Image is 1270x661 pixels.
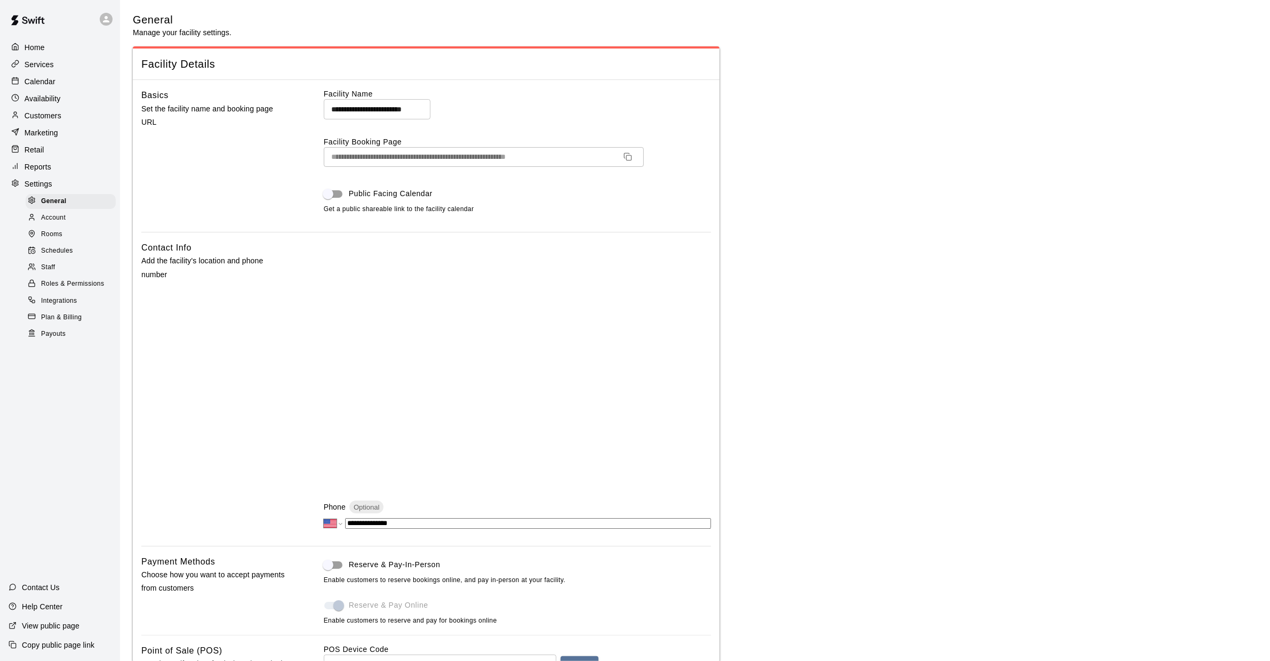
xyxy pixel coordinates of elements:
[324,204,474,215] span: Get a public shareable link to the facility calendar
[22,601,62,612] p: Help Center
[133,13,231,27] h5: General
[141,568,290,595] p: Choose how you want to accept payments from customers
[26,260,120,276] a: Staff
[26,227,116,242] div: Rooms
[25,110,61,121] p: Customers
[41,312,82,323] span: Plan & Billing
[41,229,62,240] span: Rooms
[26,244,116,259] div: Schedules
[324,502,346,512] p: Phone
[619,148,636,165] button: Copy URL
[322,239,713,486] iframe: Secure address input frame
[25,144,44,155] p: Retail
[41,329,66,340] span: Payouts
[349,559,441,570] span: Reserve & Pay-In-Person
[41,196,67,207] span: General
[26,277,116,292] div: Roles & Permissions
[324,617,497,624] span: Enable customers to reserve and pay for bookings online
[9,108,111,124] a: Customers
[324,136,711,147] label: Facility Booking Page
[26,243,120,260] a: Schedules
[26,309,120,326] a: Plan & Billing
[141,254,290,281] p: Add the facility's location and phone number
[26,194,116,209] div: General
[9,57,111,72] a: Services
[26,276,120,293] a: Roles & Permissions
[41,262,55,273] span: Staff
[22,620,79,631] p: View public page
[41,296,77,307] span: Integrations
[9,91,111,107] a: Availability
[9,125,111,141] a: Marketing
[349,600,428,611] span: Reserve & Pay Online
[26,209,120,226] a: Account
[26,227,120,243] a: Rooms
[26,293,120,309] a: Integrations
[141,644,222,658] h6: Point of Sale (POS)
[22,640,94,650] p: Copy public page link
[133,27,231,38] p: Manage your facility settings.
[26,327,116,342] div: Payouts
[349,188,433,199] span: Public Facing Calendar
[41,246,73,256] span: Schedules
[25,179,52,189] p: Settings
[9,74,111,90] a: Calendar
[41,213,66,223] span: Account
[349,503,384,511] span: Optional
[9,159,111,175] a: Reports
[141,57,711,71] span: Facility Details
[141,241,191,255] h6: Contact Info
[26,260,116,275] div: Staff
[25,162,51,172] p: Reports
[26,326,120,342] a: Payouts
[141,102,290,129] p: Set the facility name and booking page URL
[9,142,111,158] a: Retail
[25,127,58,138] p: Marketing
[141,88,169,102] h6: Basics
[324,88,711,99] label: Facility Name
[22,582,60,593] p: Contact Us
[25,42,45,53] p: Home
[25,59,54,70] p: Services
[324,645,389,654] label: POS Device Code
[9,39,111,55] a: Home
[26,310,116,325] div: Plan & Billing
[324,575,711,586] span: Enable customers to reserve bookings online, and pay in-person at your facility.
[141,555,215,569] h6: Payment Methods
[26,193,120,209] a: General
[9,176,111,192] a: Settings
[25,76,55,87] p: Calendar
[26,294,116,309] div: Integrations
[25,93,61,104] p: Availability
[26,211,116,225] div: Account
[41,279,104,289] span: Roles & Permissions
